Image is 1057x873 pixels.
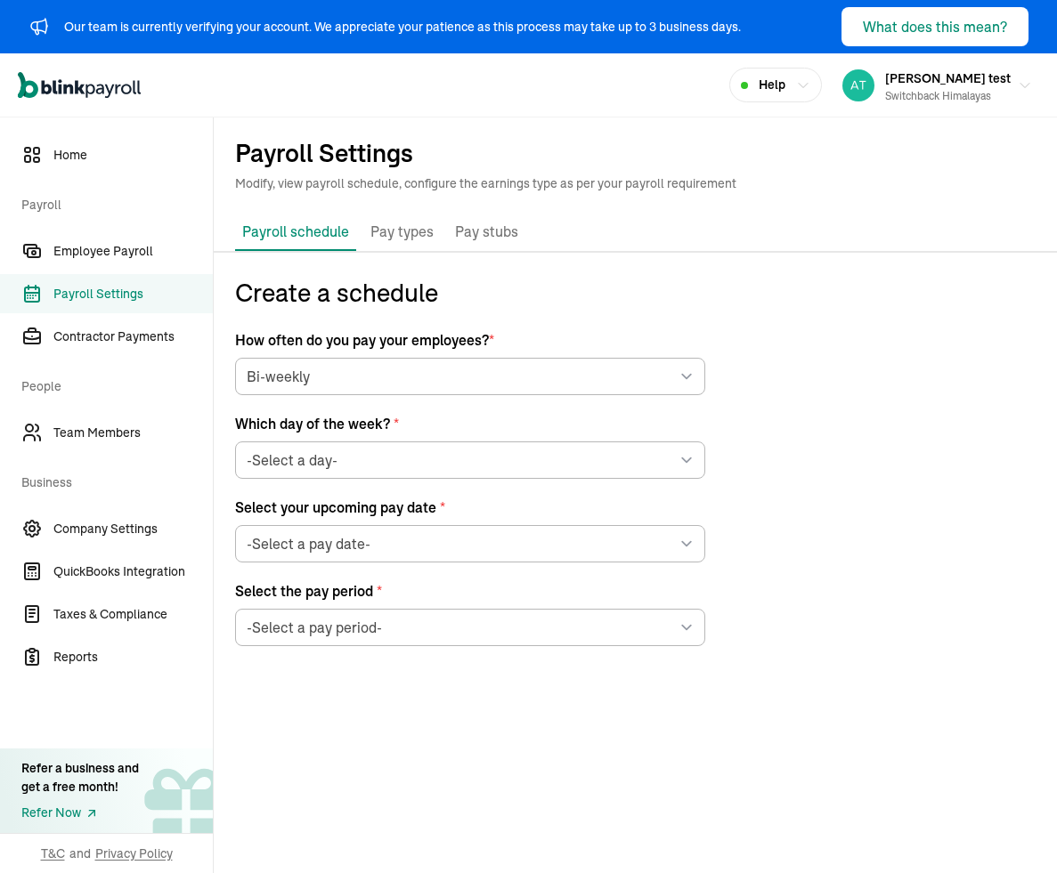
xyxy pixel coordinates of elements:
[53,424,213,442] span: Team Members
[21,456,202,505] span: Business
[21,759,139,796] div: Refer a business and get a free month!
[235,274,705,311] h1: Create a schedule
[53,146,213,165] span: Home
[53,327,213,346] span: Contractor Payments
[235,497,705,518] span: Select your upcoming pay date
[235,329,705,351] span: How often do you pay your employees?
[21,178,202,228] span: Payroll
[41,845,65,862] span: T&C
[885,70,1011,86] span: [PERSON_NAME] test
[64,18,741,36] div: Our team is currently verifying your account. We appreciate your patience as this process may tak...
[21,804,139,822] a: Refer Now
[53,520,213,538] span: Company Settings
[95,845,173,862] span: Privacy Policy
[53,242,213,261] span: Employee Payroll
[455,221,518,244] p: Pay stubs
[752,681,1057,873] iframe: Chat Widget
[53,562,213,581] span: QuickBooks Integration
[18,60,141,111] nav: Global
[235,139,1036,167] h1: Payroll Settings
[370,221,434,244] p: Pay types
[53,648,213,667] span: Reports
[235,580,705,602] span: Select the pay period
[835,63,1039,108] button: [PERSON_NAME] testSwitchback Himalayas
[842,7,1029,46] button: What does this mean?
[759,76,785,94] span: Help
[235,174,1036,192] p: Modify, view payroll schedule, configure the earnings type as per your payroll requirement
[53,605,213,624] span: Taxes & Compliance
[21,360,202,409] span: People
[53,285,213,303] span: Payroll Settings
[235,413,705,434] span: Which day of the week?
[863,16,1007,37] div: What does this mean?
[242,221,349,242] p: Payroll schedule
[729,68,822,102] button: Help
[885,88,1011,104] div: Switchback Himalayas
